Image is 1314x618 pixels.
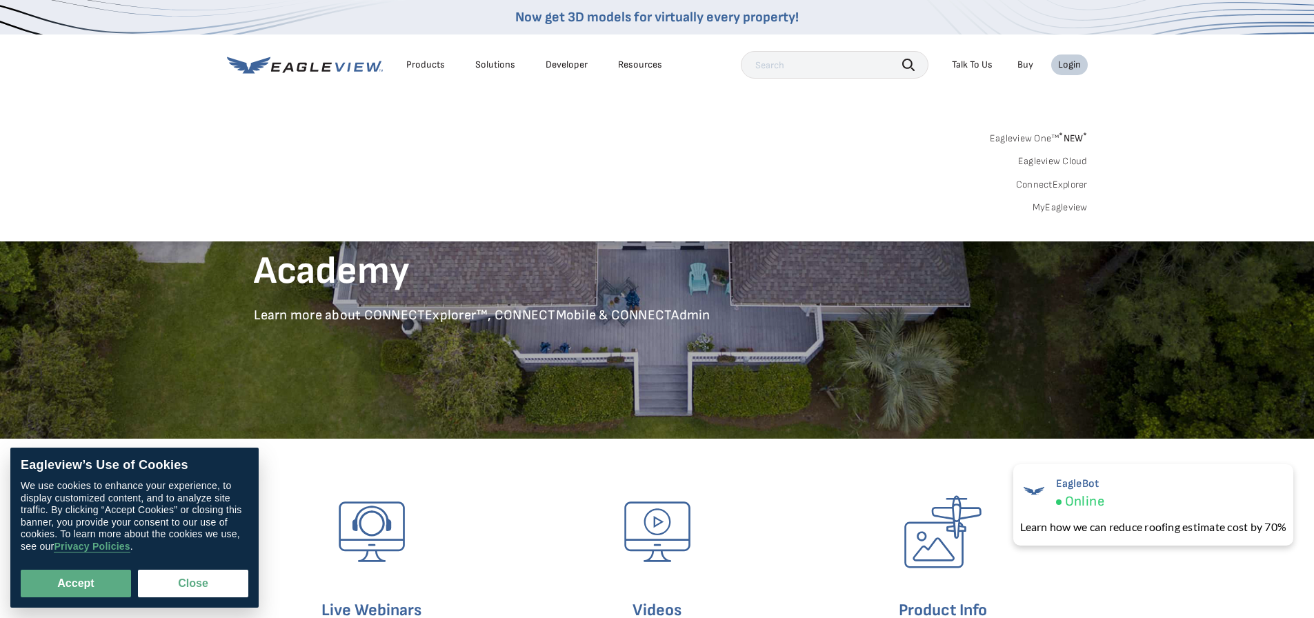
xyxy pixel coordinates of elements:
[1065,493,1104,510] span: Online
[21,458,248,473] div: Eagleview’s Use of Cookies
[1020,477,1048,505] img: EagleBot
[990,128,1088,144] a: Eagleview One™*NEW*
[1059,132,1087,144] span: NEW
[1033,201,1088,214] a: MyEagleview
[475,59,515,71] div: Solutions
[254,307,1061,324] p: Learn more about CONNECTExplorer™, CONNECTMobile & CONNECTAdmin
[952,59,993,71] div: Talk To Us
[406,59,445,71] div: Products
[21,480,248,552] div: We use cookies to enhance your experience, to display customized content, and to analyze site tra...
[1020,519,1286,535] div: Learn how we can reduce roofing estimate cost by 70%
[1056,477,1104,490] span: EagleBot
[618,59,662,71] div: Resources
[54,541,130,552] a: Privacy Policies
[1016,179,1088,191] a: ConnectExplorer
[254,248,1061,296] h1: Academy
[1018,155,1088,168] a: Eagleview Cloud
[138,570,248,597] button: Close
[546,59,588,71] a: Developer
[515,9,799,26] a: Now get 3D models for virtually every property!
[21,570,131,597] button: Accept
[1058,59,1081,71] div: Login
[741,51,928,79] input: Search
[1017,59,1033,71] a: Buy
